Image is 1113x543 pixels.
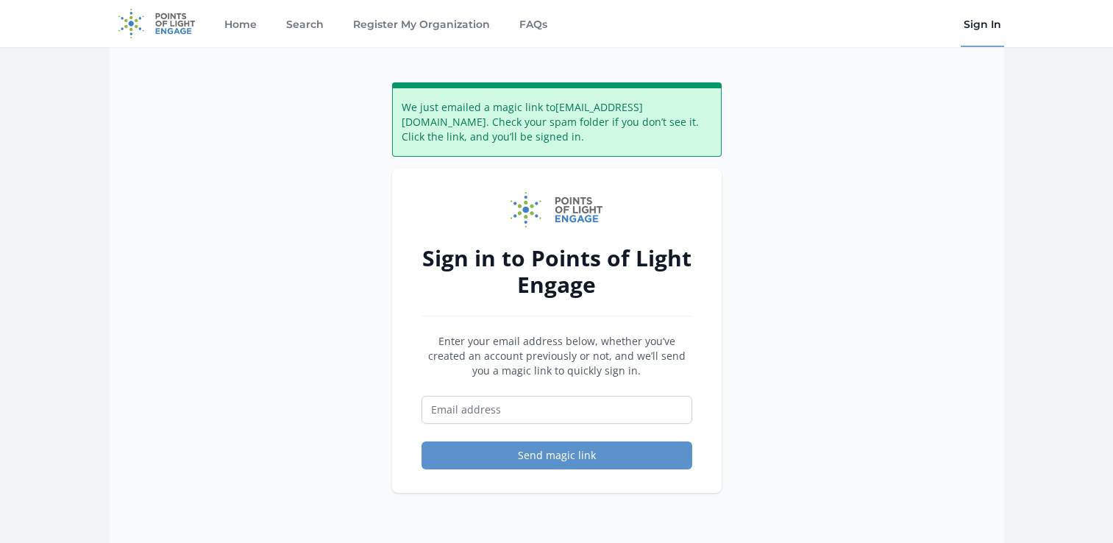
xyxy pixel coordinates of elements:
p: Enter your email address below, whether you’ve created an account previously or not, and we’ll se... [422,334,692,378]
button: Send magic link [422,441,692,469]
input: Email address [422,396,692,424]
div: We just emailed a magic link to [EMAIL_ADDRESS][DOMAIN_NAME] . Check your spam folder if you don’... [392,82,722,157]
img: Points of Light Engage logo [511,192,603,227]
h2: Sign in to Points of Light Engage [422,245,692,298]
